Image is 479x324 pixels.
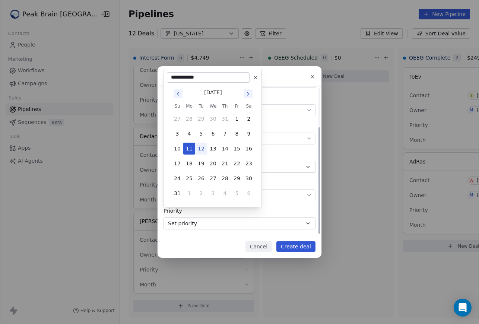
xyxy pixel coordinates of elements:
[219,187,231,199] button: 4
[219,113,231,125] button: 31
[171,158,183,169] button: 17
[195,143,207,155] button: 12
[207,143,219,155] button: 13
[204,89,222,96] div: [DATE]
[219,128,231,140] button: 7
[171,128,183,140] button: 3
[207,172,219,184] button: 27
[243,158,255,169] button: 23
[219,102,231,110] th: Thursday
[231,172,243,184] button: 29
[171,172,183,184] button: 24
[243,187,255,199] button: 6
[183,158,195,169] button: 18
[183,113,195,125] button: 28
[231,187,243,199] button: 5
[243,113,255,125] button: 2
[207,128,219,140] button: 6
[207,113,219,125] button: 30
[173,89,183,99] button: Go to previous month
[171,102,183,110] th: Sunday
[243,128,255,140] button: 9
[231,128,243,140] button: 8
[183,143,195,155] button: 11
[195,128,207,140] button: 5
[243,89,253,99] button: Go to next month
[231,102,243,110] th: Friday
[183,172,195,184] button: 25
[207,187,219,199] button: 3
[243,102,255,110] th: Saturday
[195,102,207,110] th: Tuesday
[219,143,231,155] button: 14
[183,128,195,140] button: 4
[171,113,183,125] button: 27
[171,187,183,199] button: 31
[231,158,243,169] button: 22
[243,143,255,155] button: 16
[195,187,207,199] button: 2
[195,158,207,169] button: 19
[231,143,243,155] button: 15
[243,172,255,184] button: 30
[183,102,195,110] th: Monday
[219,172,231,184] button: 28
[195,172,207,184] button: 26
[219,158,231,169] button: 21
[195,113,207,125] button: 29
[207,102,219,110] th: Wednesday
[207,158,219,169] button: 20
[231,113,243,125] button: 1
[171,143,183,155] button: 10
[183,187,195,199] button: 1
